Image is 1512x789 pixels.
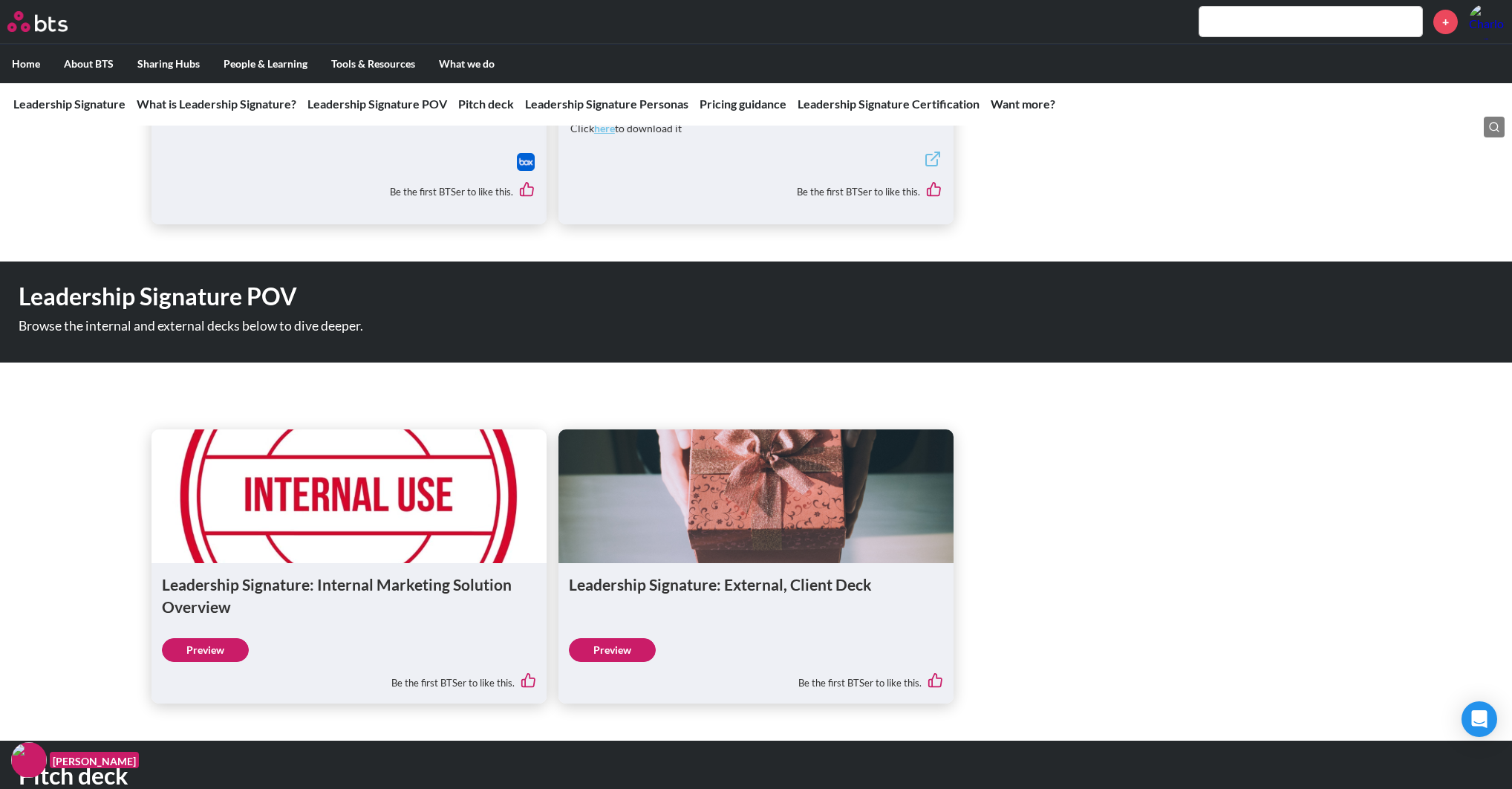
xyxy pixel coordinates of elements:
p: Browse the internal and external decks below to dive deeper. [19,319,844,333]
img: Box logo [517,153,535,171]
img: Charlotte Cansdell [1469,4,1505,39]
div: Open Intercom Messenger [1462,701,1497,737]
img: BTS Logo [7,11,68,32]
a: + [1433,10,1458,34]
label: People & Learning [212,45,319,83]
h1: Leadership Signature: Internal Marketing Solution Overview [162,574,536,617]
img: F [11,742,47,778]
a: Download file from Box [517,153,535,171]
a: Leadership Signature [13,97,126,111]
div: Be the first BTSer to like this. [162,662,536,693]
a: Leadership Signature Certification [798,97,980,111]
div: Be the first BTSer to like this. [163,171,535,212]
div: Be the first BTSer to like this. [569,662,943,693]
a: Pitch deck [458,97,514,111]
a: Go home [7,11,95,32]
label: Tools & Resources [319,45,427,83]
a: Pricing guidance [700,97,786,111]
a: here [594,122,615,134]
a: Preview [569,638,656,662]
a: Preview [162,638,249,662]
label: Sharing Hubs [126,45,212,83]
h1: Leadership Signature: External, Client Deck [569,574,943,595]
a: Profile [1469,4,1505,39]
div: Be the first BTSer to like this. [570,171,942,212]
a: Leadership Signature Personas [525,97,688,111]
a: Want more? [991,97,1055,111]
label: About BTS [52,45,126,83]
label: What we do [427,45,506,83]
h1: Leadership Signature POV [19,280,1051,314]
figcaption: [PERSON_NAME] [50,752,139,769]
a: External link [924,150,942,172]
a: Leadership Signature POV [307,97,447,111]
a: What is Leadership Signature? [137,97,296,111]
